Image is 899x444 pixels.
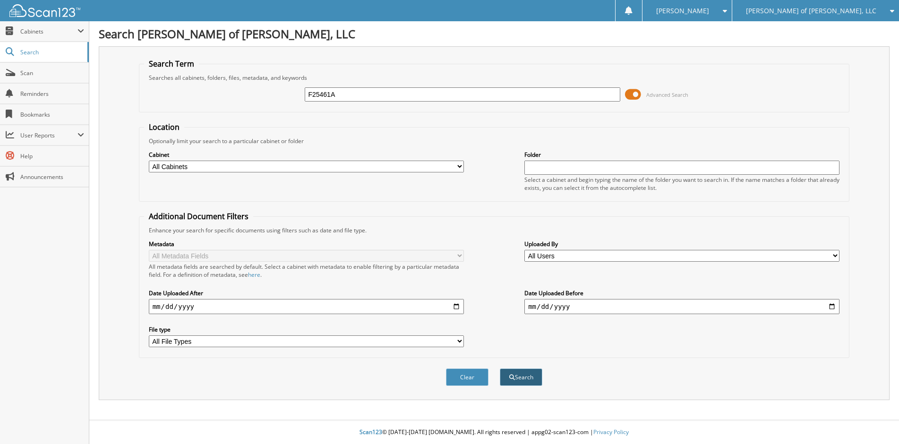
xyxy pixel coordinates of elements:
[20,27,77,35] span: Cabinets
[149,299,464,314] input: start
[20,69,84,77] span: Scan
[524,299,839,314] input: end
[20,152,84,160] span: Help
[144,226,845,234] div: Enhance your search for specific documents using filters such as date and file type.
[20,48,83,56] span: Search
[593,428,629,436] a: Privacy Policy
[20,173,84,181] span: Announcements
[149,325,464,333] label: File type
[446,368,488,386] button: Clear
[9,4,80,17] img: scan123-logo-white.svg
[144,137,845,145] div: Optionally limit your search to a particular cabinet or folder
[89,421,899,444] div: © [DATE]-[DATE] [DOMAIN_NAME]. All rights reserved | appg02-scan123-com |
[144,74,845,82] div: Searches all cabinets, folders, files, metadata, and keywords
[852,399,899,444] iframe: Chat Widget
[248,271,260,279] a: here
[149,263,464,279] div: All metadata fields are searched by default. Select a cabinet with metadata to enable filtering b...
[20,111,84,119] span: Bookmarks
[144,122,184,132] legend: Location
[656,8,709,14] span: [PERSON_NAME]
[524,176,839,192] div: Select a cabinet and begin typing the name of the folder you want to search in. If the name match...
[149,240,464,248] label: Metadata
[500,368,542,386] button: Search
[646,91,688,98] span: Advanced Search
[149,289,464,297] label: Date Uploaded After
[524,151,839,159] label: Folder
[99,26,890,42] h1: Search [PERSON_NAME] of [PERSON_NAME], LLC
[524,289,839,297] label: Date Uploaded Before
[144,59,199,69] legend: Search Term
[746,8,876,14] span: [PERSON_NAME] of [PERSON_NAME], LLC
[360,428,382,436] span: Scan123
[524,240,839,248] label: Uploaded By
[20,131,77,139] span: User Reports
[149,151,464,159] label: Cabinet
[20,90,84,98] span: Reminders
[144,211,253,222] legend: Additional Document Filters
